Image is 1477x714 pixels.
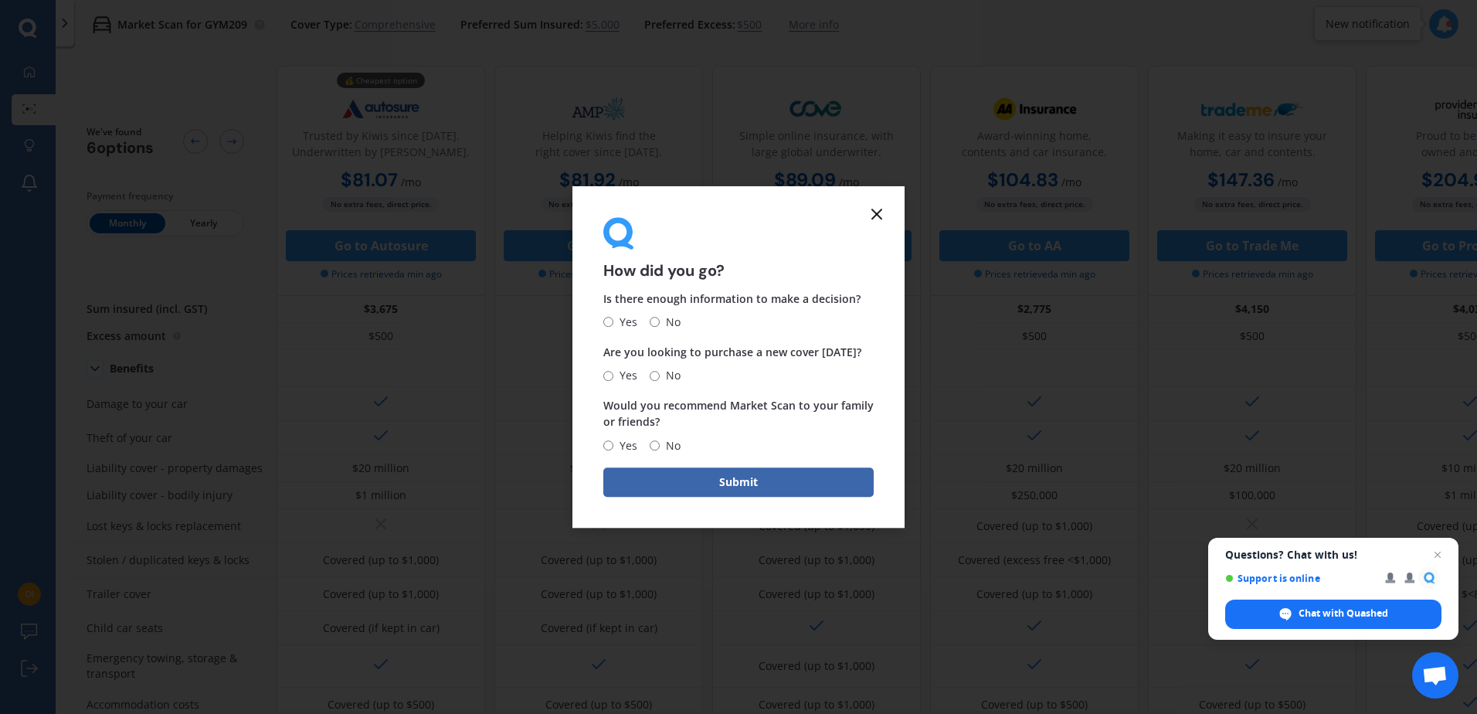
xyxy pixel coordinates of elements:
[650,318,660,328] input: No
[603,217,874,278] div: How did you go?
[613,437,637,455] span: Yes
[603,345,861,359] span: Are you looking to purchase a new cover [DATE]?
[650,440,660,450] input: No
[603,467,874,497] button: Submit
[1225,600,1441,629] span: Chat with Quashed
[660,437,681,455] span: No
[603,371,613,381] input: Yes
[1225,549,1441,561] span: Questions? Chat with us!
[603,318,613,328] input: Yes
[603,399,874,430] span: Would you recommend Market Scan to your family or friends?
[603,440,613,450] input: Yes
[660,366,681,385] span: No
[1225,573,1374,584] span: Support is online
[603,291,861,306] span: Is there enough information to make a decision?
[1299,607,1388,620] span: Chat with Quashed
[1412,652,1458,699] a: Open chat
[650,371,660,381] input: No
[613,313,637,331] span: Yes
[613,366,637,385] span: Yes
[660,313,681,331] span: No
